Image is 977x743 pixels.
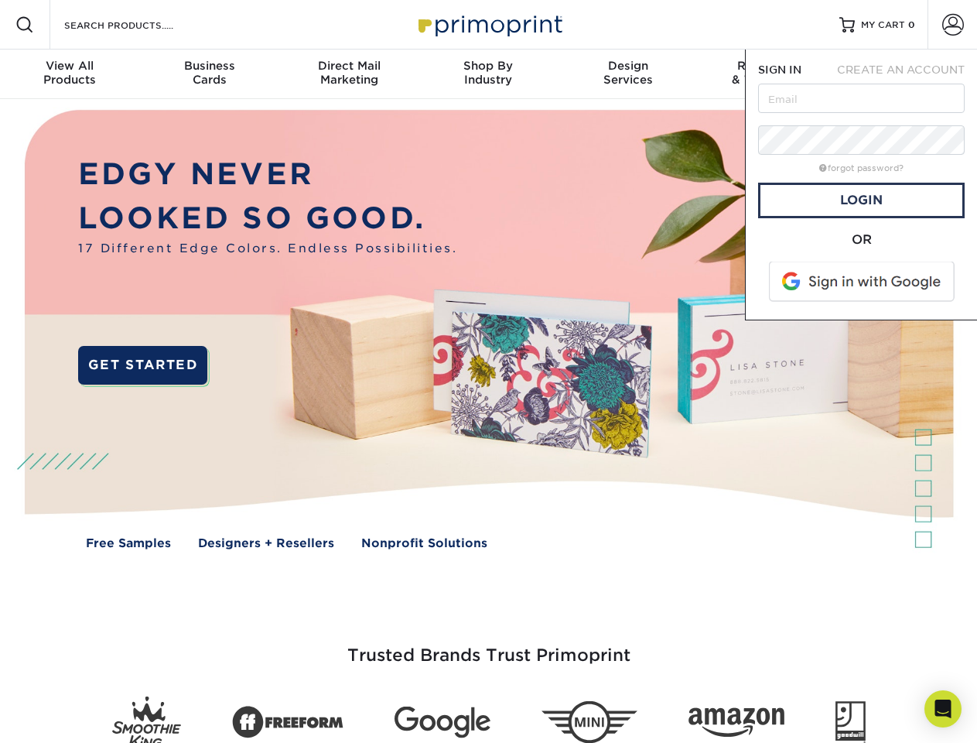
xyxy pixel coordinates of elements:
input: SEARCH PRODUCTS..... [63,15,214,34]
span: Resources [698,59,837,73]
div: & Templates [698,59,837,87]
span: 0 [908,19,915,30]
img: Goodwill [835,701,866,743]
span: Direct Mail [279,59,418,73]
iframe: Google Customer Reviews [4,696,132,738]
span: SIGN IN [758,63,801,76]
img: Amazon [688,708,784,738]
span: Shop By [418,59,558,73]
a: Designers + Resellers [198,535,334,553]
a: forgot password? [819,163,904,173]
span: Design [559,59,698,73]
p: EDGY NEVER [78,152,457,197]
a: Shop ByIndustry [418,50,558,99]
a: BusinessCards [139,50,278,99]
span: MY CART [861,19,905,32]
span: CREATE AN ACCOUNT [837,63,965,76]
a: Nonprofit Solutions [361,535,487,553]
a: DesignServices [559,50,698,99]
div: Open Intercom Messenger [924,690,962,728]
a: GET STARTED [78,346,207,385]
input: Email [758,84,965,113]
div: Cards [139,59,278,87]
img: Primoprint [412,8,566,41]
a: Free Samples [86,535,171,553]
a: Direct MailMarketing [279,50,418,99]
a: Login [758,183,965,218]
span: Business [139,59,278,73]
div: Industry [418,59,558,87]
div: Services [559,59,698,87]
span: 17 Different Edge Colors. Endless Possibilities. [78,240,457,258]
div: OR [758,231,965,249]
div: Marketing [279,59,418,87]
p: LOOKED SO GOOD. [78,197,457,241]
a: Resources& Templates [698,50,837,99]
h3: Trusted Brands Trust Primoprint [36,608,941,684]
img: Google [395,707,490,738]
